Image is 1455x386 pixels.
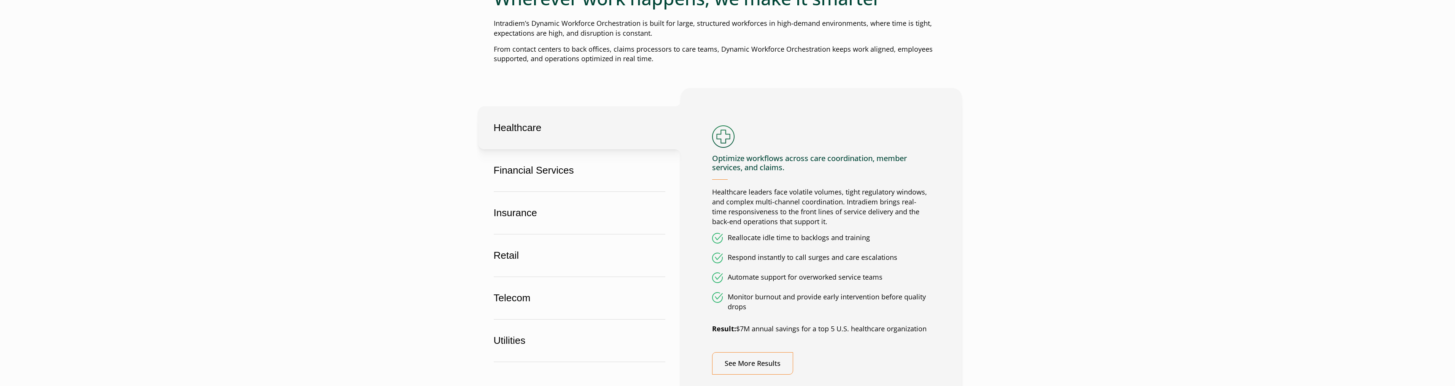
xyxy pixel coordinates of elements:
button: Utilities [478,319,681,362]
h4: Optimize workflows across care coordination, member services, and claims. [712,154,930,180]
li: Respond instantly to call surges and care escalations [712,253,930,263]
p: Healthcare leaders face volatile volumes, tight regulatory windows, and complex multi-channel coo... [712,187,930,227]
p: $7M annual savings for a top 5 U.S. healthcare organization [712,324,930,334]
button: Retail [478,234,681,277]
button: Telecom [478,277,681,320]
li: Automate support for overworked service teams [712,272,930,283]
p: Intradiem’s Dynamic Workforce Orchestration is built for large, structured workforces in high-dem... [494,19,962,38]
li: Reallocate idle time to backlogs and training [712,233,930,244]
a: See More Results [712,352,793,375]
strong: Result: [712,324,736,333]
button: Financial Services [478,149,681,192]
li: Monitor burnout and provide early intervention before quality drops [712,292,930,312]
button: Insurance [478,191,681,234]
p: From contact centers to back offices, claims processors to care teams, Dynamic Workforce Orchestr... [494,44,962,64]
button: Healthcare [478,106,681,149]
